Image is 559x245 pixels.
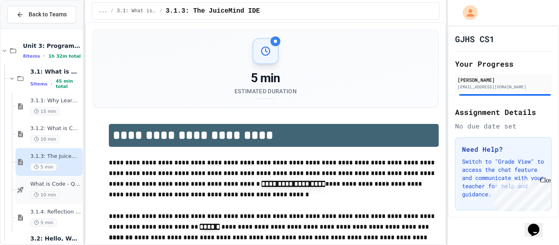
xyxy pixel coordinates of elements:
[30,108,60,115] span: 15 min
[30,68,81,75] span: 3.1: What is Code?
[7,6,76,23] button: Back to Teams
[30,219,57,227] span: 5 min
[30,163,57,171] span: 5 min
[23,42,81,49] span: Unit 3: Programming Fundamentals
[30,235,81,242] span: 3.2: Hello, World!
[30,135,60,143] span: 10 min
[23,54,40,59] span: 8 items
[30,153,81,160] span: 3.1.3: The JuiceMind IDE
[99,8,108,14] span: ...
[43,53,45,59] span: •
[458,76,549,83] div: [PERSON_NAME]
[234,71,297,85] div: 5 min
[3,3,56,52] div: Chat with us now!Close
[30,209,81,216] span: 3.1.4: Reflection - Evolving Technology
[458,84,549,90] div: [EMAIL_ADDRESS][DOMAIN_NAME]
[454,3,480,22] div: My Account
[110,8,113,14] span: /
[462,157,545,198] p: Switch to "Grade View" to access the chat feature and communicate with your teacher for help and ...
[455,106,552,118] h2: Assignment Details
[234,87,297,95] div: Estimated Duration
[166,6,260,16] span: 3.1.3: The JuiceMind IDE
[455,121,552,131] div: No due date set
[30,125,81,132] span: 3.1.2: What is Code?
[525,212,551,237] iframe: chat widget
[117,8,156,14] span: 3.1: What is Code?
[30,181,81,188] span: What is Code - Quiz
[462,144,545,154] h3: Need Help?
[51,81,52,87] span: •
[56,79,81,89] span: 45 min total
[30,191,60,199] span: 10 min
[160,8,162,14] span: /
[30,81,47,87] span: 5 items
[30,97,81,104] span: 3.1.1: Why Learn to Program?
[455,58,552,70] h2: Your Progress
[48,54,81,59] span: 1h 32m total
[29,10,67,19] span: Back to Teams
[491,177,551,211] iframe: chat widget
[455,33,494,45] h1: GJHS CS1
